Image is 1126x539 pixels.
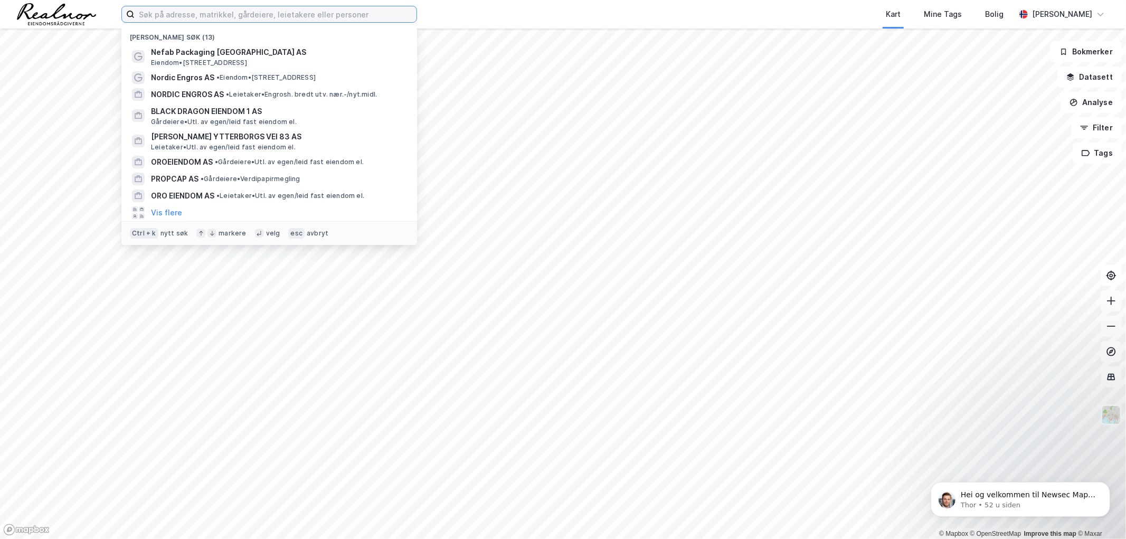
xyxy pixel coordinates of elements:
button: Analyse [1061,92,1122,113]
img: realnor-logo.934646d98de889bb5806.png [17,3,96,25]
span: • [216,73,220,81]
input: Søk på adresse, matrikkel, gårdeiere, leietakere eller personer [135,6,417,22]
a: Improve this map [1024,530,1076,537]
span: Leietaker • Utl. av egen/leid fast eiendom el. [151,143,296,152]
span: NORDIC ENGROS AS [151,88,224,101]
span: Leietaker • Engrosh. bredt utv. nær.-/nyt.midl. [226,90,377,99]
a: Mapbox homepage [3,524,50,536]
div: avbryt [307,229,328,238]
span: Eiendom • [STREET_ADDRESS] [151,59,247,67]
button: Vis flere [151,206,182,219]
button: Tags [1073,143,1122,164]
div: [PERSON_NAME] søk (13) [121,25,417,44]
button: Datasett [1057,67,1122,88]
span: OROEIENDOM AS [151,156,213,168]
span: Gårdeiere • Utl. av egen/leid fast eiendom el. [151,118,297,126]
span: PROPCAP AS [151,173,198,185]
a: Mapbox [939,530,968,537]
div: Ctrl + k [130,228,158,239]
span: [PERSON_NAME] YTTERBORGS VEI 83 AS [151,130,404,143]
div: markere [219,229,246,238]
div: velg [266,229,280,238]
div: Bolig [985,8,1004,21]
span: • [201,175,204,183]
span: ORO EIENDOM AS [151,190,214,202]
div: [PERSON_NAME] [1032,8,1092,21]
span: Eiendom • [STREET_ADDRESS] [216,73,316,82]
iframe: Intercom notifications melding [915,460,1126,534]
span: Gårdeiere • Verdipapirmegling [201,175,300,183]
span: Nefab Packaging [GEOGRAPHIC_DATA] AS [151,46,404,59]
img: Z [1101,405,1121,425]
div: nytt søk [160,229,188,238]
span: Gårdeiere • Utl. av egen/leid fast eiendom el. [215,158,364,166]
a: OpenStreetMap [970,530,1021,537]
span: • [215,158,218,166]
div: esc [288,228,305,239]
span: • [226,90,229,98]
div: Mine Tags [924,8,962,21]
span: Nordic Engros AS [151,71,214,84]
button: Bokmerker [1051,41,1122,62]
span: • [216,192,220,200]
button: Filter [1071,117,1122,138]
span: Leietaker • Utl. av egen/leid fast eiendom el. [216,192,364,200]
span: BLACK DRAGON EIENDOM 1 AS [151,105,404,118]
div: Kart [886,8,901,21]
